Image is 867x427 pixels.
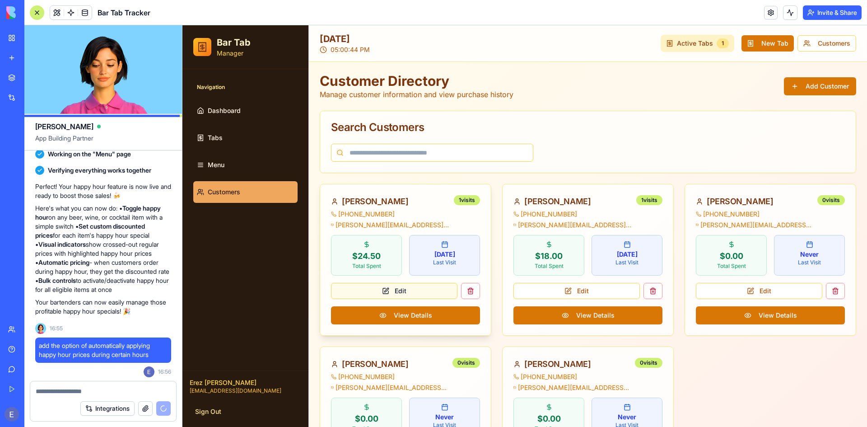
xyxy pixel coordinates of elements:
span: Tabs [25,108,40,117]
div: 0 visits [635,170,662,180]
span: [PERSON_NAME][EMAIL_ADDRESS][PERSON_NAME][DOMAIN_NAME] [153,358,266,367]
span: Dashboard [25,81,58,90]
p: Manage customer information and view purchase history [137,64,331,75]
p: [DATE] [233,225,292,234]
div: Search Customers [149,97,662,108]
p: Total Spent [337,237,396,244]
p: $0.00 [337,387,396,400]
img: logo [6,6,62,19]
span: Verifying everything works together [48,166,151,175]
span: [PHONE_NUMBER] [521,184,577,193]
span: [PHONE_NUMBER] [156,184,212,193]
span: [PERSON_NAME][EMAIL_ADDRESS][PERSON_NAME][DOMAIN_NAME] [336,195,450,204]
button: View Details [149,281,298,299]
p: Last Visit [233,396,292,404]
button: View Details [513,281,662,299]
div: 0 visits [452,333,480,343]
p: Last Visit [415,396,474,404]
button: View Details [331,281,480,299]
span: [PERSON_NAME] [35,121,93,132]
p: Never [233,387,292,396]
p: Manager [34,23,68,33]
span: [PHONE_NUMBER] [338,347,395,356]
span: App Building Partner [35,134,171,150]
img: ACg8ocJoXQlZ1E5GuSm-_jDYXGVv5Vuxa4eOWdUxGp2u_caith3c6w=s96-c [5,407,19,422]
button: Invite & Share [803,5,862,20]
a: Dashboard [11,75,115,96]
p: $18.00 [337,225,396,237]
a: Customers [11,156,115,178]
img: Ella_00000_wcx2te.png [35,323,46,334]
strong: Automatic pricing [38,258,89,266]
p: Total Spent [154,237,214,244]
span: add the option of automatically applying happy hour prices during certain hours [39,341,168,359]
span: Customers [25,162,58,171]
span: [PERSON_NAME][EMAIL_ADDRESS][PERSON_NAME][DOMAIN_NAME] [336,358,449,367]
a: Menu [11,129,115,150]
p: Here's what you can now do: • on any beer, wine, or cocktail item with a simple switch • for each... [35,204,171,294]
button: Edit [513,258,640,274]
span: [PHONE_NUMBER] [338,184,395,193]
span: Menu [25,135,42,144]
div: Navigation [11,55,115,69]
button: Edit [149,258,275,274]
p: $0.00 [519,225,578,237]
button: New Tab [559,10,611,26]
span: Bar Tab Tracker [98,7,150,18]
p: [DATE] [415,225,474,234]
h2: Bar Tab [34,11,68,23]
a: Tabs [11,102,115,123]
strong: Visual indicators [38,240,86,248]
p: Your bartenders can now easily manage those profitable happy hour specials! 🎉 [35,298,171,316]
div: 1 visits [454,170,480,180]
div: [PERSON_NAME] [149,170,268,183]
p: [EMAIL_ADDRESS][DOMAIN_NAME] [7,362,119,369]
p: $0.00 [154,387,214,400]
p: Total Spent [337,400,396,407]
span: [PERSON_NAME][EMAIL_ADDRESS][PERSON_NAME][DOMAIN_NAME] [518,195,631,204]
button: Add Customer [601,52,674,70]
p: Last Visit [415,234,474,241]
p: Never [597,225,657,234]
p: Last Visit [233,234,292,241]
div: 1 visits [271,170,298,180]
div: [PERSON_NAME] [513,170,631,183]
p: $24.50 [154,225,214,237]
span: 16:56 [158,368,171,375]
img: ACg8ocJoXQlZ1E5GuSm-_jDYXGVv5Vuxa4eOWdUxGp2u_caith3c6w=s96-c [144,366,154,377]
div: [PERSON_NAME] [331,333,449,345]
h1: [DATE] [137,7,187,20]
span: [PHONE_NUMBER] [156,347,212,356]
strong: Set custom discounted prices [35,222,145,239]
div: 1 [534,13,546,23]
span: Working on the "Menu" page [48,150,131,159]
p: Never [415,387,474,396]
p: Erez [PERSON_NAME] [7,353,119,362]
span: [PERSON_NAME][EMAIL_ADDRESS][PERSON_NAME][DOMAIN_NAME] [153,195,268,204]
button: Customers [615,10,674,26]
button: Sign Out [7,378,119,394]
div: [PERSON_NAME] [149,333,266,345]
p: Last Visit [597,234,657,241]
strong: Bulk controls [38,277,76,284]
span: Active Tabs [494,14,531,23]
div: [PERSON_NAME] [331,170,450,183]
h1: Customer Directory [137,47,331,64]
p: Perfect! Your happy hour feature is now live and ready to boost those sales! 🍻 [35,182,171,200]
p: Total Spent [519,237,578,244]
button: Integrations [80,401,135,416]
button: Edit [331,258,457,274]
div: 0 visits [270,333,298,343]
span: 05:00:44 PM [148,20,187,29]
span: 16:55 [50,325,63,332]
p: Total Spent [154,400,214,407]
